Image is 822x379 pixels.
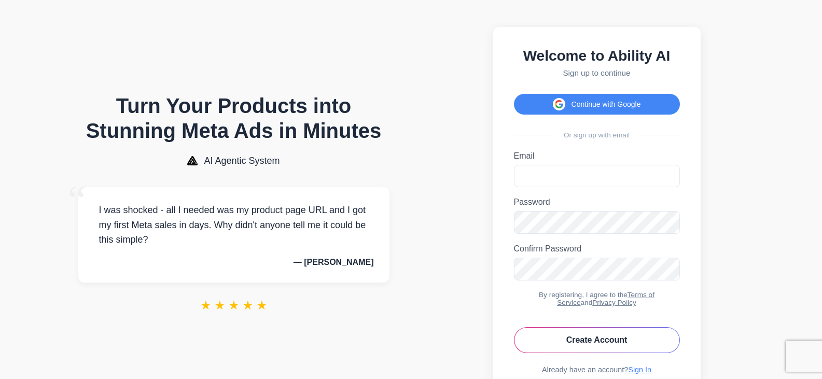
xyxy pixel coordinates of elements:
span: ★ [214,298,226,313]
img: AI Agentic System Logo [187,156,198,165]
button: Create Account [514,327,680,353]
a: Terms of Service [557,291,654,306]
div: By registering, I agree to the and [514,291,680,306]
p: I was shocked - all I needed was my product page URL and I got my first Meta sales in days. Why d... [94,203,374,247]
span: ★ [256,298,268,313]
label: Confirm Password [514,244,680,254]
button: Continue with Google [514,94,680,115]
div: Already have an account? [514,366,680,374]
span: AI Agentic System [204,156,280,166]
a: Sign In [628,366,651,374]
span: ★ [242,298,254,313]
span: “ [68,177,87,224]
span: ★ [200,298,212,313]
h1: Turn Your Products into Stunning Meta Ads in Minutes [78,93,389,143]
span: ★ [228,298,240,313]
label: Password [514,198,680,207]
p: — [PERSON_NAME] [94,258,374,267]
a: Privacy Policy [592,299,636,306]
label: Email [514,151,680,161]
div: Or sign up with email [514,131,680,139]
h2: Welcome to Ability AI [514,48,680,64]
p: Sign up to continue [514,68,680,77]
